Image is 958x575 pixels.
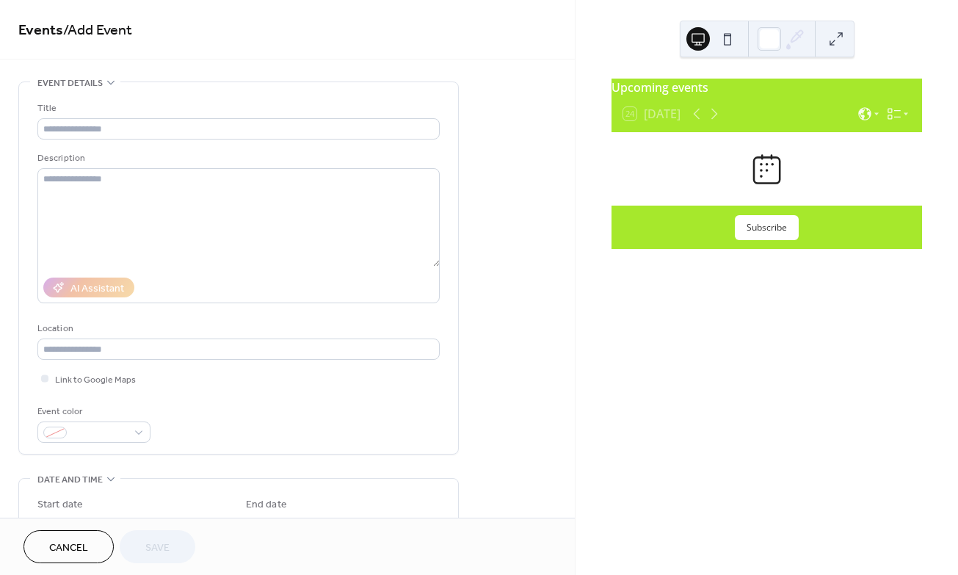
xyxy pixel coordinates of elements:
span: Time [144,516,164,532]
div: Upcoming events [612,79,922,96]
a: Events [18,16,63,45]
span: Event details [37,76,103,91]
span: Date and time [37,472,103,488]
div: End date [246,497,287,513]
div: Location [37,321,437,336]
span: Link to Google Maps [55,372,136,388]
span: / Add Event [63,16,132,45]
button: Subscribe [735,215,799,240]
span: Date [37,516,57,532]
button: Cancel [23,530,114,563]
div: Title [37,101,437,116]
div: Description [37,151,437,166]
div: Event color [37,404,148,419]
span: Cancel [49,540,88,556]
span: Date [246,516,266,532]
span: Time [352,516,373,532]
div: Start date [37,497,83,513]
